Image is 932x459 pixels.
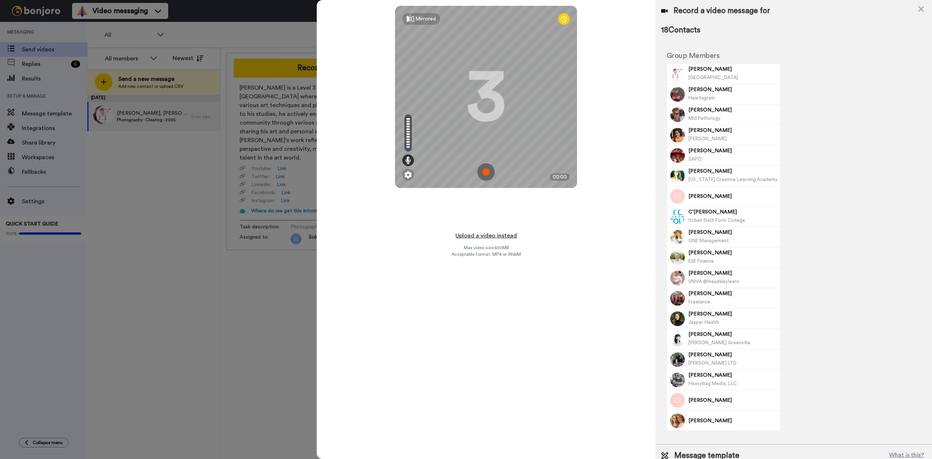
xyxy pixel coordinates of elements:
[670,209,685,224] img: Image of C'Anne Marks
[688,193,778,200] span: [PERSON_NAME]
[670,271,685,285] img: Image of Jess Griffiths
[404,171,412,178] img: ic_gear.svg
[688,177,778,182] span: [US_STATE] Creative Learning Academy
[688,417,778,424] span: [PERSON_NAME]
[688,86,778,93] span: [PERSON_NAME]
[688,351,778,358] span: [PERSON_NAME]
[688,320,719,325] span: Jasper Health
[550,173,570,181] div: 00:00
[670,250,685,265] img: Image of Josh Tindall
[688,270,778,277] span: [PERSON_NAME]
[688,116,720,121] span: Mld Pathology
[670,311,685,326] img: Image of Alison Dorey
[670,169,685,183] img: Image of Emily Spokes
[688,310,778,318] span: [PERSON_NAME]
[670,148,685,163] img: Image of Ines Roliz
[688,361,736,365] span: [PERSON_NAME] LTD
[667,52,781,60] h2: Group Members
[451,251,521,257] span: Acceptable format: MP4 or WebM
[688,127,778,134] span: [PERSON_NAME]
[688,372,778,379] span: [PERSON_NAME]
[688,208,778,216] span: C'[PERSON_NAME]
[688,381,737,386] span: Heavybag Media, LLC
[477,163,495,181] img: ic_record_start.svg
[688,95,715,100] span: Heartagram
[688,218,745,223] span: Itchen Sixth Form College
[688,75,738,80] span: [GEOGRAPHIC_DATA]
[453,231,519,240] button: Upload a video instead
[670,393,685,408] img: Image of Lucy Shepherd-Humes
[688,249,778,256] span: [PERSON_NAME]
[670,128,685,142] img: Image of Nila Staerk
[688,259,714,263] span: E2E Finance
[670,67,685,81] img: Image of Aaron Prole
[670,87,685,102] img: Image of Jamie Hibberd
[688,331,778,338] span: [PERSON_NAME]
[670,413,685,428] img: Image of Eimear Moriarty
[466,70,506,124] div: 3
[670,107,685,122] img: Image of Vee Carr
[688,397,778,404] span: [PERSON_NAME]
[688,147,778,154] span: [PERSON_NAME]
[670,189,685,204] img: Image of Kyle Stevens-Overington
[688,157,702,161] span: SAPO
[670,373,685,387] img: Image of Denis Peters
[688,66,778,73] span: [PERSON_NAME]
[463,245,509,251] span: Max video size: 500 MB
[688,340,750,345] span: [PERSON_NAME] Greenville
[670,230,685,244] img: Image of Elizabeth Turner
[688,279,739,284] span: UNIVA @maudsleylearn
[688,168,778,175] span: [PERSON_NAME]
[688,229,778,236] span: [PERSON_NAME]
[688,106,778,114] span: [PERSON_NAME]
[670,291,685,306] img: Image of Tilly Padley
[688,299,710,304] span: Freelance
[688,136,727,141] span: [PERSON_NAME]
[688,238,729,243] span: ONE Management
[670,352,685,367] img: Image of Shannon Stables
[670,332,685,346] img: Image of Milli-Louise Lewis
[688,290,778,297] span: [PERSON_NAME]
